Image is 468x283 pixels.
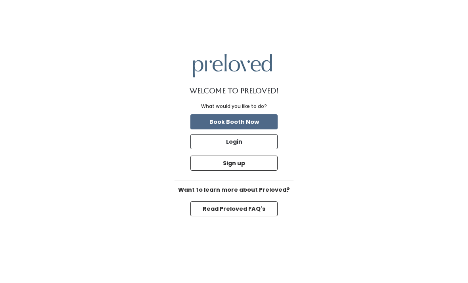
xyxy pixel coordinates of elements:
button: Book Booth Now [190,114,278,129]
h1: Welcome to Preloved! [190,87,279,95]
div: What would you like to do? [201,103,267,110]
button: Login [190,134,278,149]
a: Sign up [189,154,279,172]
button: Read Preloved FAQ's [190,201,278,216]
h6: Want to learn more about Preloved? [175,187,293,193]
a: Login [189,133,279,151]
img: preloved logo [193,54,272,77]
button: Sign up [190,156,278,171]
